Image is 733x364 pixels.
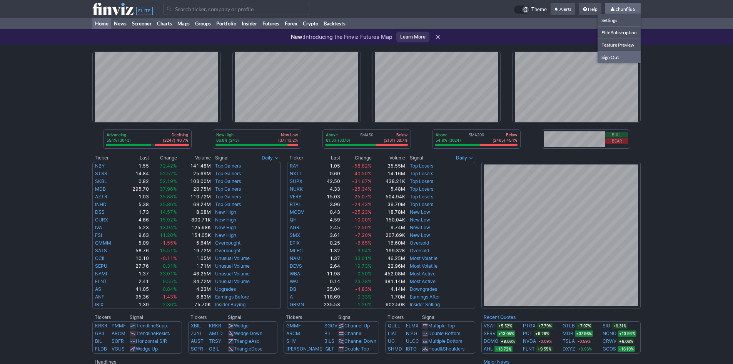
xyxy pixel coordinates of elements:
a: Insider Selling [410,302,440,307]
a: AMTD [209,330,223,336]
div: SMA50 [325,132,408,144]
td: 5.23 [122,224,149,231]
span: 11.20% [160,232,177,238]
td: 18.78M [372,208,406,216]
td: 5.09 [122,239,149,247]
a: Recent Quotes [484,314,516,320]
a: PMMF [112,323,126,329]
a: EPIX [290,240,300,246]
a: WBA [290,271,300,277]
a: Horizontal S/R [136,338,167,344]
td: 35.55M [372,162,406,170]
a: VSAT [484,322,496,330]
button: Bull [605,132,628,138]
a: Theme [514,5,547,14]
a: Double Top [344,346,369,352]
p: Introducing the Finviz Futures Map [291,33,392,41]
td: 5.48M [372,185,406,193]
a: FLDB [95,346,107,352]
a: New High [215,232,236,238]
a: GMMF [286,323,301,329]
span: 0.31% [163,263,177,269]
a: SERV [484,330,496,337]
p: Below [493,132,517,138]
a: TriangleDesc. [234,346,264,352]
span: -6.65% [355,240,372,246]
a: Wedge Down [234,330,262,336]
a: New High [215,217,236,223]
a: Multiple Bottom [428,338,462,344]
th: Volume [177,154,211,162]
a: UG [388,338,395,344]
a: Most Active [410,278,436,284]
input: Search [163,3,309,15]
a: LIAT [388,330,397,336]
span: New: [291,34,304,40]
th: Volume [372,154,406,162]
a: New Low [410,217,430,223]
td: 42.50 [314,178,341,185]
a: Multiple Top [428,323,455,329]
a: GRMN [290,302,304,307]
a: Top Gainers [215,178,241,184]
span: 3.94% [357,248,372,253]
a: NIPG [406,330,417,336]
a: BTAI [290,201,300,207]
a: Double Bottom [428,330,460,336]
a: SHV [286,338,296,344]
a: Settings [598,14,641,26]
a: KRKR [209,323,221,329]
a: Groups [192,18,214,29]
p: 61.3% (3378) [326,138,350,143]
td: 0.60 [314,170,341,178]
td: 199.32K [372,247,406,255]
a: PTGX [523,322,536,330]
a: SIG [603,322,610,330]
a: Top Losers [410,178,433,184]
p: (2247) 40.7% [163,138,188,143]
td: 504.94K [372,193,406,201]
a: DEVS [290,263,302,269]
p: 86.8% (243) [216,138,239,143]
a: SOFR [191,346,203,352]
a: Elite Subscription [598,26,641,39]
a: Channel [344,330,362,336]
td: 3.96 [314,201,341,208]
a: BIL [95,338,102,344]
span: -31.67% [352,178,372,184]
a: Maps [175,18,192,29]
td: 4.66 [122,216,149,224]
a: Unusual Volume [215,263,250,269]
span: Theme [531,5,547,14]
td: 110.72M [177,193,211,201]
td: 16.60M [372,239,406,247]
td: 58.76 [122,247,149,255]
td: 9.63 [122,231,149,239]
a: TSLA [563,337,575,345]
span: -0.11% [160,255,177,261]
a: FLNT [95,278,107,284]
a: FLMX [406,323,419,329]
a: NAMI [95,271,107,277]
p: Above [326,132,350,138]
a: Charts [154,18,175,29]
a: INHD [95,201,107,207]
a: NBY [95,163,105,169]
span: 14.57% [160,209,177,215]
td: 2.64 [314,262,341,270]
td: 69.24M [177,201,211,208]
a: ARCM [112,330,125,336]
a: TRSY [209,338,221,344]
a: New Low [410,209,430,215]
span: 37.96% [160,186,177,192]
td: 800.71K [177,216,211,224]
th: Ticker [287,154,314,162]
span: 33.01% [354,255,372,261]
a: Learn More [396,32,429,42]
a: chunfliu6 [605,3,641,15]
a: New High [215,225,236,230]
span: 13.94% [160,225,177,230]
a: Insider Buying [215,302,245,307]
a: MDB [95,186,106,192]
a: Wedge Up [136,346,158,352]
